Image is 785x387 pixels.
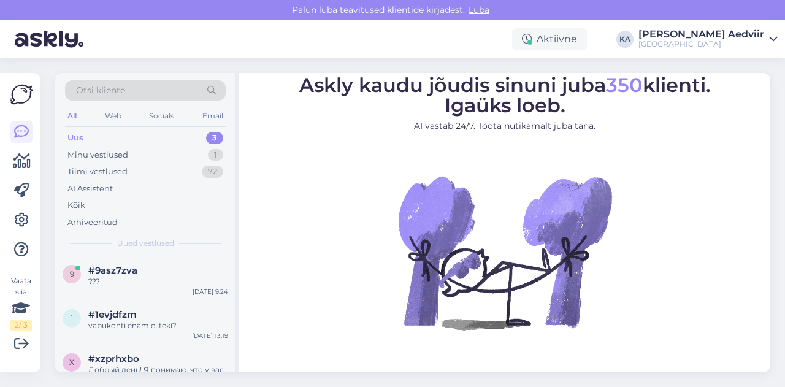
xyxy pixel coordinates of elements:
[394,142,615,362] img: No Chat active
[67,132,83,144] div: Uus
[147,108,177,124] div: Socials
[67,166,128,178] div: Tiimi vestlused
[208,149,223,161] div: 1
[67,199,85,212] div: Kõik
[10,83,33,106] img: Askly Logo
[70,269,74,278] span: 9
[616,31,634,48] div: KA
[65,108,79,124] div: All
[206,132,223,144] div: 3
[88,309,137,320] span: #1evjdfzm
[102,108,124,124] div: Web
[69,358,74,367] span: x
[88,276,228,287] div: ???
[200,108,226,124] div: Email
[606,72,643,96] span: 350
[465,4,493,15] span: Luba
[71,313,73,323] span: 1
[67,149,128,161] div: Minu vestlused
[88,265,137,276] span: #9asz7zva
[76,84,125,97] span: Otsi kliente
[67,216,118,229] div: Arhiveeritud
[299,72,711,117] span: Askly kaudu jõudis sinuni juba klienti. Igaüks loeb.
[512,28,587,50] div: Aktiivne
[88,364,228,386] div: Добрый день! Я понимаю, что у вас возникли трудности с регистрацией на курсы. Для решения этой пр...
[10,320,32,331] div: 2 / 3
[88,353,139,364] span: #xzprhxbo
[299,119,711,132] p: AI vastab 24/7. Tööta nutikamalt juba täna.
[67,183,113,195] div: AI Assistent
[193,287,228,296] div: [DATE] 9:24
[88,320,228,331] div: vabukohti enam ei teki?
[192,331,228,340] div: [DATE] 13:19
[638,29,764,39] div: [PERSON_NAME] Aedviir
[10,275,32,331] div: Vaata siia
[638,29,778,49] a: [PERSON_NAME] Aedviir[GEOGRAPHIC_DATA]
[202,166,223,178] div: 72
[117,238,174,249] span: Uued vestlused
[638,39,764,49] div: [GEOGRAPHIC_DATA]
